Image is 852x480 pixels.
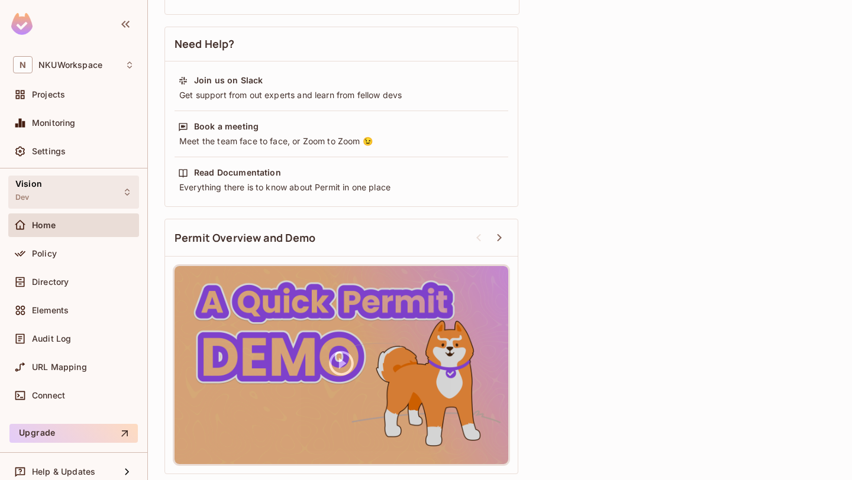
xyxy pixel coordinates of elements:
[175,37,235,51] span: Need Help?
[175,231,316,245] span: Permit Overview and Demo
[32,220,56,230] span: Home
[38,60,102,70] span: Workspace: NKUWorkspace
[32,306,69,315] span: Elements
[194,167,281,179] div: Read Documentation
[194,121,259,132] div: Book a meeting
[15,179,42,189] span: Vision
[13,56,33,73] span: N
[32,334,71,343] span: Audit Log
[178,89,505,101] div: Get support from out experts and learn from fellow devs
[32,467,95,476] span: Help & Updates
[178,135,505,147] div: Meet the team face to face, or Zoom to Zoom 😉
[15,193,29,202] span: Dev
[178,181,505,193] div: Everything there is to know about Permit in one place
[32,277,69,287] span: Directory
[32,118,76,128] span: Monitoring
[32,362,87,372] span: URL Mapping
[194,74,263,86] div: Join us on Slack
[32,249,57,258] span: Policy
[9,424,138,443] button: Upgrade
[32,90,65,99] span: Projects
[11,13,33,35] img: SReyMgAAAABJRU5ErkJggg==
[32,391,65,400] span: Connect
[32,147,66,156] span: Settings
